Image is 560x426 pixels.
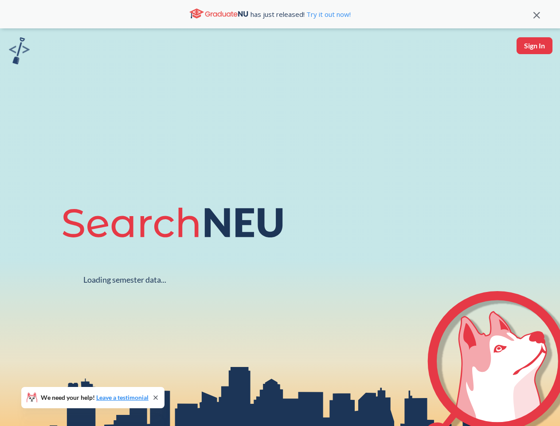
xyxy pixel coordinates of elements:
[305,10,351,19] a: Try it out now!
[9,37,30,67] a: sandbox logo
[41,394,149,401] span: We need your help!
[9,37,30,64] img: sandbox logo
[251,9,351,19] span: has just released!
[96,394,149,401] a: Leave a testimonial
[83,275,166,285] div: Loading semester data...
[517,37,552,54] button: Sign In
